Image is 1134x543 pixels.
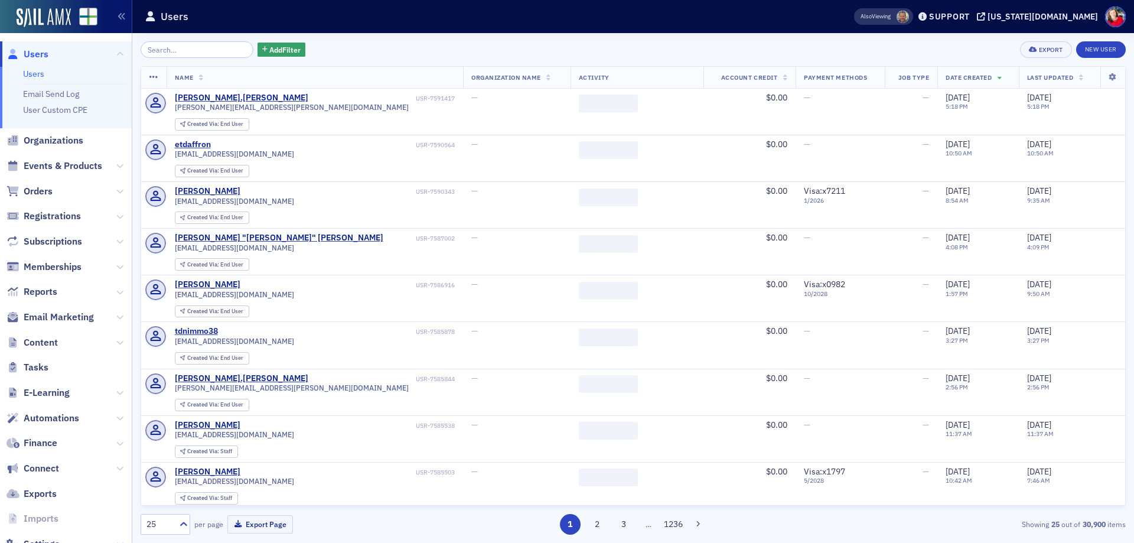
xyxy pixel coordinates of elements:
span: [DATE] [946,279,970,290]
span: — [923,232,929,243]
span: Orders [24,185,53,198]
a: E-Learning [6,386,70,399]
a: Exports [6,487,57,500]
div: End User [187,121,243,128]
div: [PERSON_NAME] [175,420,240,431]
span: [DATE] [1027,92,1051,103]
div: Export [1039,47,1063,53]
span: Connect [24,462,59,475]
a: Email Marketing [6,311,94,324]
span: Account Credit [721,73,777,82]
span: $0.00 [766,373,787,383]
span: Automations [24,412,79,425]
span: Organization Name [471,73,541,82]
a: Events & Products [6,160,102,173]
time: 5:18 PM [946,102,968,110]
a: New User [1076,41,1126,58]
a: [PERSON_NAME].[PERSON_NAME] [175,93,308,103]
div: USR-7587002 [385,235,455,242]
div: Created Via: Staff [175,446,238,458]
a: [PERSON_NAME] [175,186,240,197]
div: USR-7585503 [242,469,455,476]
span: — [804,232,810,243]
span: Content [24,336,58,349]
a: Connect [6,462,59,475]
button: Export Page [227,515,293,534]
div: Created Via: End User [175,305,249,318]
button: 1 [560,514,581,535]
div: Support [929,11,970,22]
div: End User [187,355,243,362]
span: [DATE] [946,326,970,336]
img: SailAMX [17,8,71,27]
span: — [804,373,810,383]
span: ‌ [579,188,638,206]
div: End User [187,168,243,174]
time: 3:27 PM [946,336,968,344]
span: [DATE] [946,373,970,383]
span: [DATE] [1027,279,1051,290]
label: per page [194,519,223,529]
span: ‌ [579,375,638,393]
span: [EMAIL_ADDRESS][DOMAIN_NAME] [175,290,294,299]
a: Users [23,69,44,79]
span: [DATE] [1027,326,1051,336]
span: ‌ [579,235,638,253]
button: [US_STATE][DOMAIN_NAME] [977,12,1102,21]
span: $0.00 [766,92,787,103]
span: Visa : x1797 [804,466,845,477]
time: 11:37 AM [1027,430,1054,438]
span: $0.00 [766,186,787,196]
time: 2:56 PM [1027,383,1050,391]
a: [PERSON_NAME] "[PERSON_NAME]" [PERSON_NAME] [175,233,383,243]
span: — [804,420,810,430]
div: USR-7590343 [242,188,455,196]
div: USR-7590564 [213,141,455,149]
span: Organizations [24,134,83,147]
span: Created Via : [187,261,220,268]
time: 2:56 PM [946,383,968,391]
span: — [471,373,478,383]
span: [DATE] [946,139,970,149]
span: [DATE] [946,186,970,196]
span: Reports [24,285,57,298]
span: [DATE] [1027,186,1051,196]
a: Memberships [6,261,82,274]
span: ‌ [579,282,638,300]
span: [DATE] [1027,466,1051,477]
a: Tasks [6,361,48,374]
span: — [804,139,810,149]
span: — [471,326,478,336]
span: Profile [1105,6,1126,27]
time: 10:50 AM [946,149,972,157]
a: etdaffron [175,139,211,150]
span: Exports [24,487,57,500]
span: — [471,279,478,290]
span: 5 / 2028 [804,477,876,485]
span: — [471,139,478,149]
span: [EMAIL_ADDRESS][DOMAIN_NAME] [175,149,294,158]
div: End User [187,214,243,221]
span: ‌ [579,141,638,159]
button: 2 [586,514,607,535]
span: — [804,92,810,103]
span: Created Via : [187,307,220,315]
span: Viewing [861,12,891,21]
span: Registrations [24,210,81,223]
div: USR-7585538 [242,422,455,430]
span: Events & Products [24,160,102,173]
div: Showing out of items [806,519,1126,529]
span: — [923,420,929,430]
span: Activity [579,73,610,82]
a: Orders [6,185,53,198]
div: Created Via: End User [175,212,249,224]
time: 7:46 AM [1027,476,1050,485]
time: 10:50 AM [1027,149,1054,157]
span: — [923,466,929,477]
span: [DATE] [1027,139,1051,149]
span: — [471,466,478,477]
span: Job Type [898,73,929,82]
span: [DATE] [1027,232,1051,243]
a: Registrations [6,210,81,223]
